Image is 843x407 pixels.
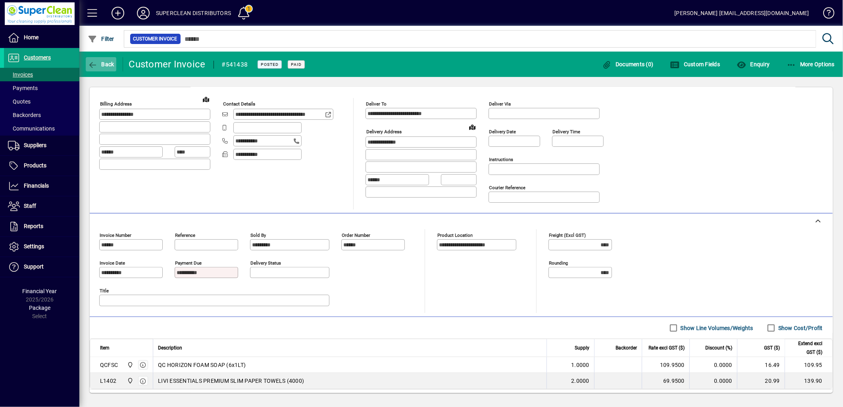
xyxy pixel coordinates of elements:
[552,129,580,134] mat-label: Delivery time
[437,232,473,238] mat-label: Product location
[466,121,479,133] a: View on map
[175,232,195,238] mat-label: Reference
[8,98,31,105] span: Quotes
[489,185,525,190] mat-label: Courier Reference
[24,182,49,189] span: Financials
[4,68,79,81] a: Invoices
[158,344,182,352] span: Description
[24,223,43,229] span: Reports
[250,232,266,238] mat-label: Sold by
[787,61,835,67] span: More Options
[133,35,177,43] span: Customer Invoice
[4,95,79,108] a: Quotes
[489,129,516,134] mat-label: Delivery date
[689,373,737,389] td: 0.0000
[366,101,387,107] mat-label: Deliver To
[489,101,511,107] mat-label: Deliver via
[572,377,590,385] span: 2.0000
[23,288,57,294] span: Financial Year
[261,62,279,67] span: Posted
[616,344,637,352] span: Backorder
[647,377,685,385] div: 69.9500
[670,61,720,67] span: Custom Fields
[4,257,79,277] a: Support
[4,81,79,95] a: Payments
[549,260,568,266] mat-label: Rounding
[689,357,737,373] td: 0.0000
[4,156,79,176] a: Products
[549,232,586,238] mat-label: Freight (excl GST)
[4,28,79,48] a: Home
[735,57,772,71] button: Enquiry
[24,203,36,209] span: Staff
[649,344,685,352] span: Rate excl GST ($)
[88,61,114,67] span: Back
[100,361,118,369] div: QCFSC
[668,57,722,71] button: Custom Fields
[489,157,513,162] mat-label: Instructions
[675,7,809,19] div: [PERSON_NAME] [EMAIL_ADDRESS][DOMAIN_NAME]
[24,142,46,148] span: Suppliers
[158,361,246,369] span: QC HORIZON FOAM SOAP (6x1LT)
[29,305,50,311] span: Package
[342,232,370,238] mat-label: Order number
[4,136,79,156] a: Suppliers
[291,62,302,67] span: Paid
[8,71,33,78] span: Invoices
[4,122,79,135] a: Communications
[100,288,109,294] mat-label: Title
[600,57,656,71] button: Documents (0)
[100,377,116,385] div: L1402
[4,217,79,236] a: Reports
[737,357,785,373] td: 16.49
[572,361,590,369] span: 1.0000
[777,324,823,332] label: Show Cost/Profit
[8,112,41,118] span: Backorders
[4,176,79,196] a: Financials
[705,344,732,352] span: Discount (%)
[88,36,114,42] span: Filter
[100,232,131,238] mat-label: Invoice number
[24,54,51,61] span: Customers
[737,373,785,389] td: 20.99
[24,162,46,169] span: Products
[602,61,654,67] span: Documents (0)
[175,260,202,266] mat-label: Payment due
[24,34,38,40] span: Home
[86,32,116,46] button: Filter
[86,57,116,71] button: Back
[737,61,770,67] span: Enquiry
[4,237,79,257] a: Settings
[79,57,123,71] app-page-header-button: Back
[129,58,206,71] div: Customer Invoice
[156,7,231,19] div: SUPERCLEAN DISTRIBUTORS
[100,344,110,352] span: Item
[4,108,79,122] a: Backorders
[125,361,134,369] span: Superclean Distributors
[100,260,125,266] mat-label: Invoice date
[575,344,589,352] span: Supply
[679,324,753,332] label: Show Line Volumes/Weights
[817,2,833,27] a: Knowledge Base
[8,125,55,132] span: Communications
[785,57,837,71] button: More Options
[764,344,780,352] span: GST ($)
[785,357,832,373] td: 109.95
[8,85,38,91] span: Payments
[250,260,281,266] mat-label: Delivery status
[785,373,832,389] td: 139.90
[24,243,44,250] span: Settings
[125,376,134,385] span: Superclean Distributors
[222,58,248,71] div: #541438
[131,6,156,20] button: Profile
[105,6,131,20] button: Add
[4,196,79,216] a: Staff
[790,339,822,357] span: Extend excl GST ($)
[158,377,304,385] span: LIVI ESSENTIALS PREMIUM SLIM PAPER TOWELS (4000)
[647,361,685,369] div: 109.9500
[24,263,44,270] span: Support
[200,93,212,106] a: View on map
